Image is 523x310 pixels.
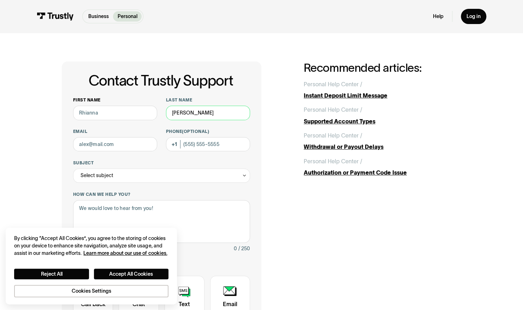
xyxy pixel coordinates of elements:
a: Business [84,11,113,22]
label: First name [73,97,158,103]
div: / 250 [238,244,250,253]
button: Cookies Settings [14,285,168,297]
p: Personal [118,13,137,20]
div: Supported Account Types [304,117,462,125]
input: alex@mail.com [73,137,158,151]
div: Withdrawal or Payout Delays [304,142,462,151]
label: Last name [166,97,250,103]
div: Personal Help Center / [304,131,362,140]
div: Instant Deposit Limit Message [304,91,462,100]
a: Personal [113,11,141,22]
button: Reject All [14,269,89,279]
a: Log in [461,9,486,24]
span: (Optional) [182,129,209,134]
img: Trustly Logo [37,12,74,20]
label: Subject [73,160,250,166]
a: Personal Help Center /Authorization or Payment Code Issue [304,157,462,177]
input: Alex [73,106,158,120]
div: Authorization or Payment Code Issue [304,168,462,177]
label: Phone [166,129,250,134]
div: Personal Help Center / [304,105,362,114]
a: Personal Help Center /Instant Deposit Limit Message [304,80,462,100]
a: Personal Help Center /Withdrawal or Payout Delays [304,131,462,151]
div: Cookie banner [6,228,177,304]
div: Personal Help Center / [304,157,362,165]
label: Email [73,129,158,134]
a: More information about your privacy, opens in a new tab [83,250,167,256]
div: Log in [466,13,481,19]
h1: Contact Trustly Support [72,73,250,88]
div: Select subject [73,169,250,183]
div: Select subject [81,171,113,180]
div: 0 [234,244,237,253]
button: Accept All Cookies [94,269,168,279]
a: Help [433,13,443,19]
input: (555) 555-5555 [166,137,250,151]
label: How can we help you? [73,192,250,197]
h2: Recommended articles: [304,62,462,74]
input: Howard [166,106,250,120]
p: Business [88,13,109,20]
div: Privacy [14,235,168,297]
div: Personal Help Center / [304,80,362,88]
div: By clicking “Accept All Cookies”, you agree to the storing of cookies on your device to enhance s... [14,235,168,257]
a: Personal Help Center /Supported Account Types [304,105,462,125]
